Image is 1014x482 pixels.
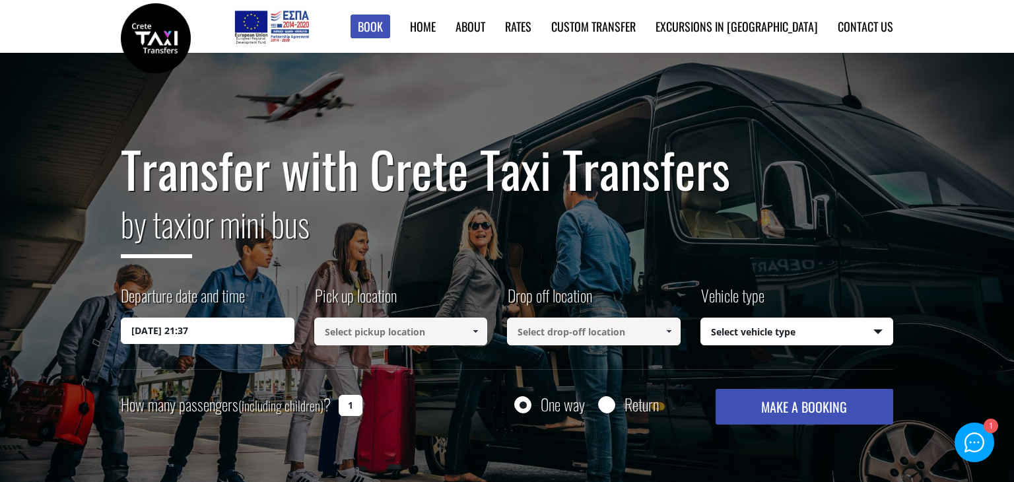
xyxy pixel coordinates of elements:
[541,396,585,413] label: One way
[232,7,311,46] img: e-bannersEUERDF180X90.jpg
[121,389,331,421] label: How many passengers ?
[507,284,592,318] label: Drop off location
[656,18,818,35] a: Excursions in [GEOGRAPHIC_DATA]
[658,318,679,345] a: Show All Items
[410,18,436,35] a: Home
[700,284,764,318] label: Vehicle type
[983,420,997,434] div: 1
[121,199,192,258] span: by taxi
[314,284,397,318] label: Pick up location
[121,3,191,73] img: Crete Taxi Transfers | Safe Taxi Transfer Services from to Heraklion Airport, Chania Airport, Ret...
[465,318,487,345] a: Show All Items
[507,318,681,345] input: Select drop-off location
[701,318,893,346] span: Select vehicle type
[838,18,893,35] a: Contact us
[121,284,245,318] label: Departure date and time
[121,197,893,268] h2: or mini bus
[716,389,893,425] button: MAKE A BOOKING
[121,30,191,44] a: Crete Taxi Transfers | Safe Taxi Transfer Services from to Heraklion Airport, Chania Airport, Ret...
[625,396,659,413] label: Return
[456,18,485,35] a: About
[238,396,323,415] small: (including children)
[351,15,390,39] a: Book
[551,18,636,35] a: Custom Transfer
[121,141,893,197] h1: Transfer with Crete Taxi Transfers
[314,318,488,345] input: Select pickup location
[505,18,531,35] a: Rates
